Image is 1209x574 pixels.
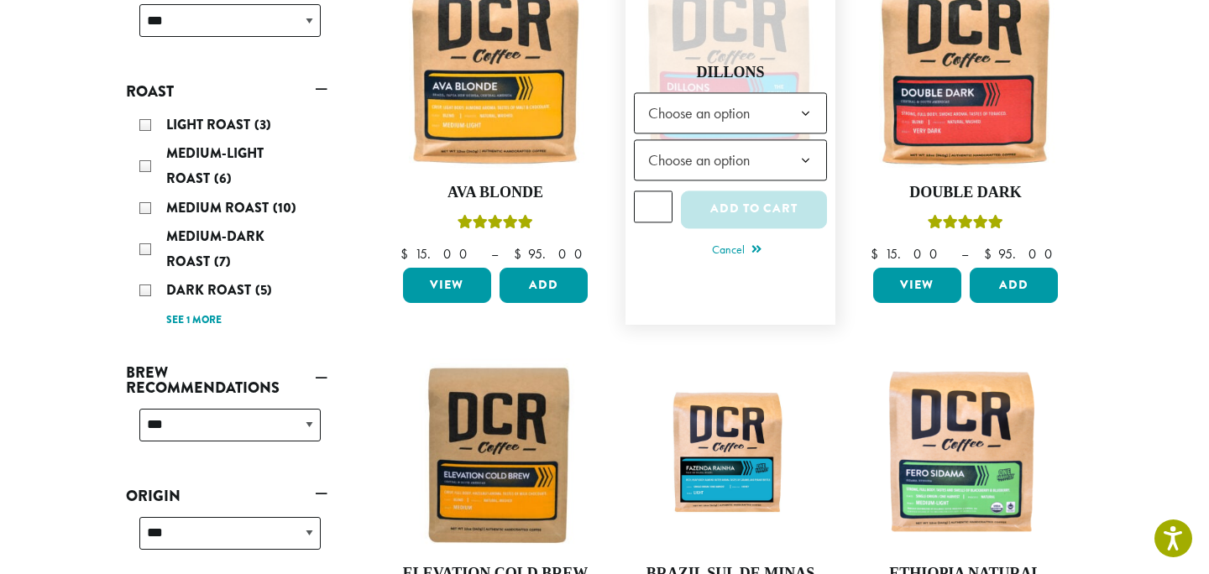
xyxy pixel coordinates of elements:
span: $ [871,245,885,263]
span: – [961,245,968,263]
span: (6) [214,169,232,188]
a: Brew Recommendations [126,358,327,402]
span: $ [984,245,998,263]
a: View [403,268,491,303]
div: Roast [126,106,327,338]
span: $ [514,245,528,263]
span: Medium-Dark Roast [166,227,264,271]
span: (5) [255,280,272,300]
div: Brew Recommendations [126,402,327,462]
bdi: 95.00 [514,245,590,263]
h4: Double Dark [869,184,1062,202]
span: Medium Roast [166,198,273,217]
button: Add [500,268,588,303]
a: Origin [126,482,327,510]
span: (3) [254,115,271,134]
a: See 1 more [166,312,222,329]
bdi: 95.00 [984,245,1060,263]
span: (7) [214,252,231,271]
span: Choose an option [641,97,767,129]
a: View [873,268,961,303]
img: DCR-Fero-Sidama-Coffee-Bag-2019-300x300.png [869,358,1062,551]
span: Light Roast [166,115,254,134]
h4: Dillons [634,64,827,82]
span: Choose an option [634,139,827,180]
h4: Ava Blonde [399,184,592,202]
bdi: 15.00 [400,245,475,263]
div: Rated 5.00 out of 5 [458,212,533,237]
img: Fazenda-Rainha_12oz_Mockup.jpg [634,383,827,527]
a: Cancel [712,239,762,263]
span: Choose an option [641,143,767,176]
button: Add [970,268,1058,303]
span: Choose an option [634,92,827,133]
div: Origin [126,510,327,570]
img: Elevation-Cold-Brew-300x300.jpg [399,358,592,551]
span: (10) [273,198,296,217]
div: Rated 4.50 out of 5 [928,212,1003,237]
bdi: 15.00 [871,245,945,263]
span: – [491,245,498,263]
span: $ [400,245,415,263]
button: Add to cart [681,190,827,228]
a: Roast [126,77,327,106]
input: Product quantity [634,190,673,222]
span: Medium-Light Roast [166,143,264,188]
span: Dark Roast [166,280,255,300]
